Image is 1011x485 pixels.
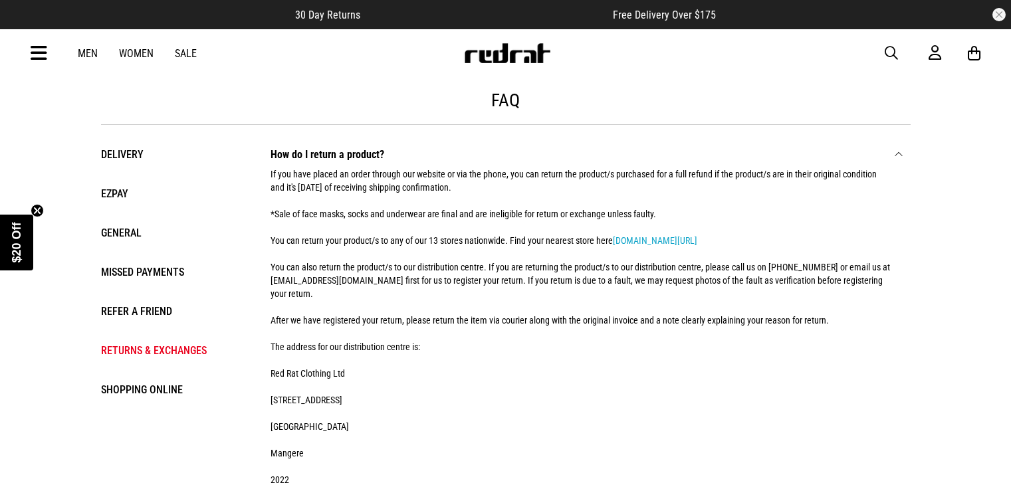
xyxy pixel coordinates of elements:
[101,90,911,111] h1: FAQ
[119,47,154,60] a: Women
[101,380,244,399] li: Shopping Online
[101,184,244,203] li: EZPAY
[101,302,244,321] li: Refer a Friend
[101,223,244,242] li: General
[463,43,551,63] img: Redrat logo
[101,341,244,360] li: Returns & Exchanges
[10,222,23,262] span: $20 Off
[175,47,197,60] a: Sale
[613,235,697,246] a: [DOMAIN_NAME][URL]
[101,262,244,282] li: Missed Payments
[387,8,586,21] iframe: Customer reviews powered by Trustpilot
[78,47,98,60] a: Men
[613,9,716,21] span: Free Delivery Over $175
[295,9,360,21] span: 30 Day Returns
[101,145,244,164] li: Delivery
[31,204,44,217] button: Close teaser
